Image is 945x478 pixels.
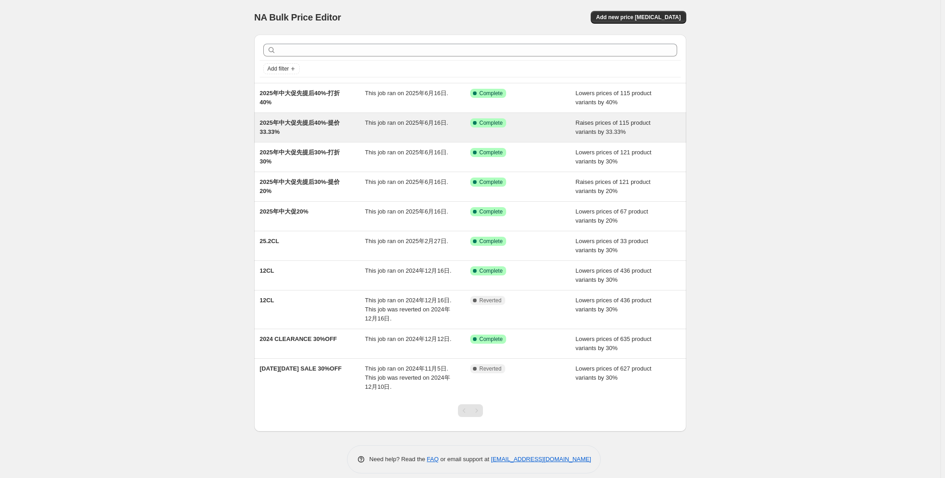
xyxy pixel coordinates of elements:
span: This job ran on 2025年6月16日. [365,178,448,185]
span: Lowers prices of 115 product variants by 40% [576,90,652,106]
span: Lowers prices of 436 product variants by 30% [576,297,652,313]
span: Complete [479,267,503,275]
span: Complete [479,208,503,215]
a: [EMAIL_ADDRESS][DOMAIN_NAME] [491,456,591,463]
span: This job ran on 2025年6月16日. [365,149,448,156]
span: This job ran on 2025年6月16日. [365,208,448,215]
span: Lowers prices of 33 product variants by 30% [576,238,648,254]
span: 25.2CL [260,238,279,244]
span: 2025年中大促先提后30%-打折30% [260,149,340,165]
span: NA Bulk Price Editor [254,12,341,22]
span: This job ran on 2024年12月16日. [365,267,452,274]
span: 2025年中大促先提后40%-提价33.33% [260,119,340,135]
span: 12CL [260,267,274,274]
span: Lowers prices of 436 product variants by 30% [576,267,652,283]
span: Need help? Read the [369,456,427,463]
span: Lowers prices of 67 product variants by 20% [576,208,648,224]
span: Complete [479,149,503,156]
button: Add new price [MEDICAL_DATA] [591,11,686,24]
span: 2025年中大促20% [260,208,308,215]
span: This job ran on 2025年2月27日. [365,238,448,244]
span: 2024 CLEARANCE 30%OFF [260,336,337,342]
span: Complete [479,90,503,97]
span: This job ran on 2024年12月16日. This job was reverted on 2024年12月16日. [365,297,452,322]
span: Lowers prices of 635 product variants by 30% [576,336,652,351]
span: Reverted [479,365,502,372]
span: 2025年中大促先提后30%-提价20% [260,178,340,194]
span: Lowers prices of 627 product variants by 30% [576,365,652,381]
button: Add filter [263,63,300,74]
span: This job ran on 2024年12月12日. [365,336,452,342]
span: Add new price [MEDICAL_DATA] [596,14,681,21]
span: Raises prices of 115 product variants by 33.33% [576,119,651,135]
span: [DATE][DATE] SALE 30%OFF [260,365,342,372]
a: FAQ [427,456,439,463]
span: Raises prices of 121 product variants by 20% [576,178,651,194]
span: Complete [479,336,503,343]
span: or email support at [439,456,491,463]
span: This job ran on 2024年11月5日. This job was reverted on 2024年12月10日. [365,365,450,390]
span: Reverted [479,297,502,304]
nav: Pagination [458,404,483,417]
span: Add filter [267,65,289,72]
span: Lowers prices of 121 product variants by 30% [576,149,652,165]
span: Complete [479,119,503,127]
span: 12CL [260,297,274,304]
span: This job ran on 2025年6月16日. [365,90,448,97]
span: This job ran on 2025年6月16日. [365,119,448,126]
span: Complete [479,238,503,245]
span: 2025年中大促先提后40%-打折40% [260,90,340,106]
span: Complete [479,178,503,186]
